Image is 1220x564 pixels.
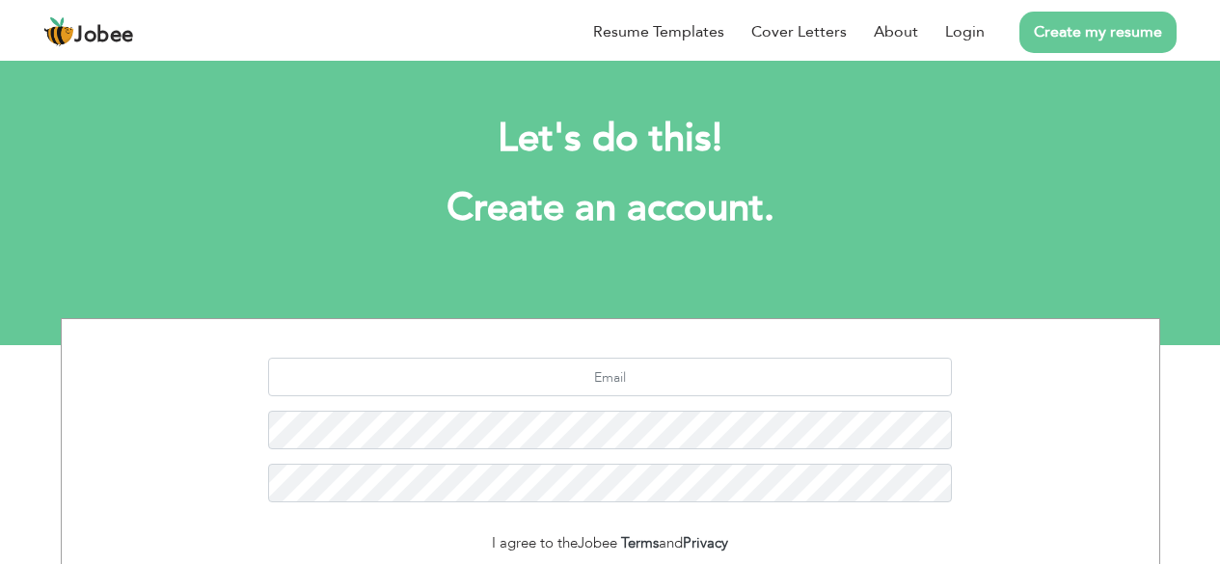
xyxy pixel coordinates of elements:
[43,16,134,47] a: Jobee
[90,114,1131,164] h2: Let's do this!
[874,20,918,43] a: About
[76,532,1145,554] div: I agree to the and
[683,533,728,552] a: Privacy
[90,183,1131,233] h1: Create an account.
[621,533,659,552] a: Terms
[593,20,724,43] a: Resume Templates
[268,358,952,396] input: Email
[74,25,134,46] span: Jobee
[1019,12,1177,53] a: Create my resume
[751,20,847,43] a: Cover Letters
[945,20,985,43] a: Login
[578,533,617,552] span: Jobee
[43,16,74,47] img: jobee.io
